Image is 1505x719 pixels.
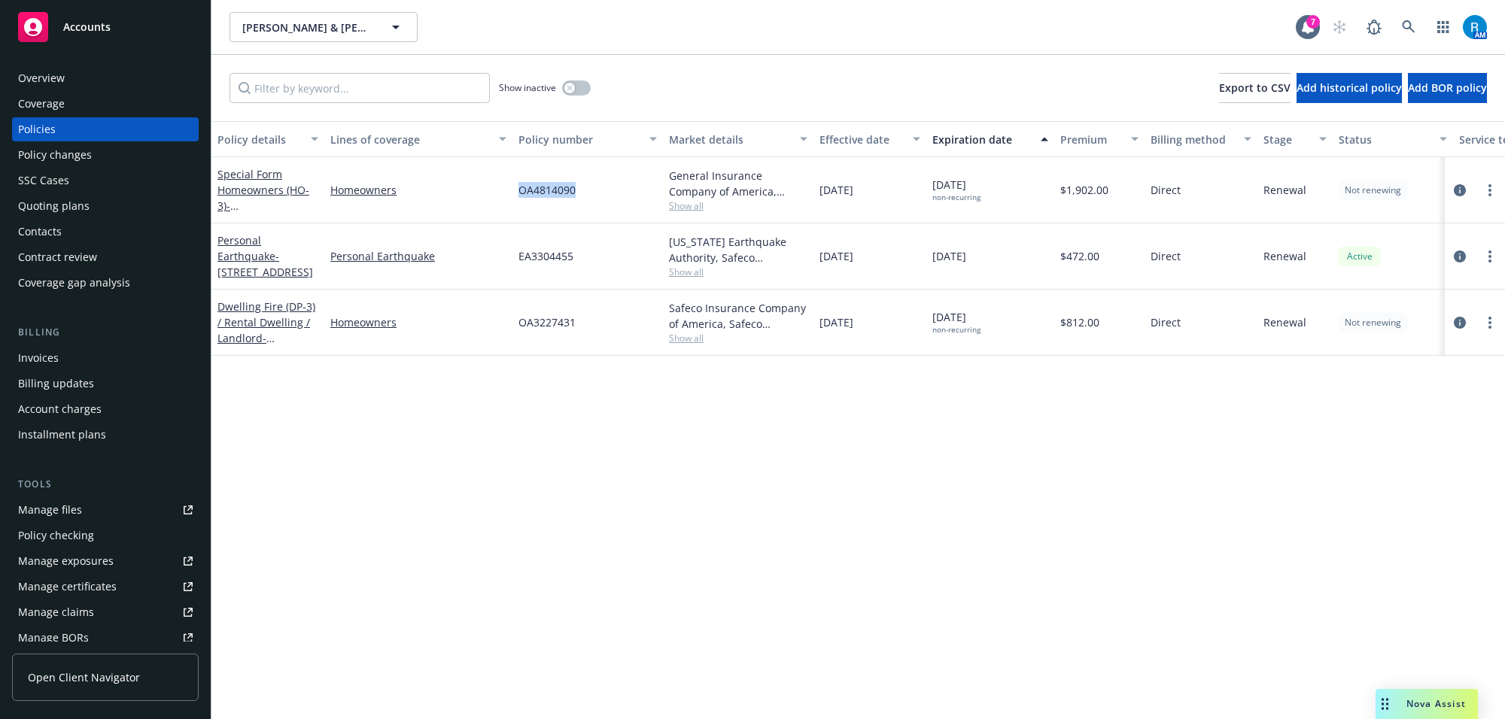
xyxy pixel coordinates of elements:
div: Safeco Insurance Company of America, Safeco Insurance (Liberty Mutual) [669,300,807,332]
a: Dwelling Fire (DP-3) / Rental Dwelling / Landlord [217,299,315,361]
span: Renewal [1263,248,1306,264]
span: Show inactive [499,81,556,94]
button: Expiration date [926,121,1054,157]
span: Open Client Navigator [28,669,140,685]
a: Manage files [12,498,199,522]
button: Add BOR policy [1408,73,1487,103]
div: Manage claims [18,600,94,624]
div: Manage files [18,498,82,522]
a: Report a Bug [1359,12,1389,42]
span: - [STREET_ADDRESS] [217,331,313,361]
a: Coverage [12,92,199,116]
span: Show all [669,332,807,344]
a: Start snowing [1324,12,1354,42]
div: Tools [12,477,199,492]
div: Expiration date [932,132,1032,147]
span: Show all [669,199,807,212]
a: Homeowners [330,314,506,330]
span: Accounts [63,21,111,33]
span: [DATE] [819,314,853,330]
a: circleInformation [1451,181,1469,199]
a: Overview [12,66,199,90]
span: Direct [1151,248,1181,264]
span: Renewal [1263,182,1306,198]
span: [DATE] [932,248,966,264]
img: photo [1463,15,1487,39]
div: Overview [18,66,65,90]
span: Not renewing [1345,316,1401,329]
a: Coverage gap analysis [12,271,199,295]
span: Add BOR policy [1408,80,1487,95]
a: Installment plans [12,423,199,447]
span: [PERSON_NAME] & [PERSON_NAME] [242,20,372,35]
div: Policy checking [18,523,94,548]
a: SSC Cases [12,168,199,193]
button: [PERSON_NAME] & [PERSON_NAME] [230,12,418,42]
a: Contract review [12,245,199,269]
button: Policy details [211,121,324,157]
div: Coverage gap analysis [18,271,130,295]
a: Personal Earthquake [217,233,313,279]
div: Manage certificates [18,575,117,599]
a: Accounts [12,6,199,48]
span: Nova Assist [1406,697,1466,710]
button: Add historical policy [1297,73,1402,103]
span: Add historical policy [1297,80,1402,95]
button: Nova Assist [1376,689,1478,719]
div: General Insurance Company of America, Safeco Insurance (Liberty Mutual) [669,168,807,199]
a: more [1481,181,1499,199]
a: Special Form Homeowners (HO-3) [217,167,313,244]
span: Not renewing [1345,184,1401,197]
span: OA4814090 [518,182,576,198]
span: Direct [1151,182,1181,198]
div: Market details [669,132,791,147]
div: Premium [1060,132,1122,147]
a: Homeowners [330,182,506,198]
div: non-recurring [932,325,981,335]
button: Effective date [813,121,926,157]
a: circleInformation [1451,247,1469,265]
a: circleInformation [1451,314,1469,332]
a: Switch app [1428,12,1458,42]
button: Lines of coverage [324,121,512,157]
div: Billing [12,325,199,340]
div: Contacts [18,220,62,244]
div: non-recurring [932,193,981,202]
a: Manage claims [12,600,199,624]
span: [DATE] [932,309,981,335]
a: Search [1394,12,1424,42]
div: Billing updates [18,372,94,396]
span: $812.00 [1060,314,1099,330]
div: Policy changes [18,143,92,167]
a: more [1481,247,1499,265]
div: [US_STATE] Earthquake Authority, Safeco Insurance (Liberty Mutual) [669,234,807,265]
div: SSC Cases [18,168,69,193]
div: Policy details [217,132,302,147]
a: Personal Earthquake [330,248,506,264]
span: [DATE] [819,248,853,264]
a: Billing updates [12,372,199,396]
button: Market details [663,121,813,157]
span: Renewal [1263,314,1306,330]
a: Policy changes [12,143,199,167]
button: Export to CSV [1219,73,1291,103]
div: Stage [1263,132,1310,147]
div: Status [1339,132,1431,147]
span: OA3227431 [518,314,576,330]
button: Stage [1257,121,1333,157]
span: [DATE] [819,182,853,198]
div: Manage exposures [18,549,114,573]
span: Export to CSV [1219,80,1291,95]
div: Manage BORs [18,626,89,650]
div: Coverage [18,92,65,116]
span: Active [1345,250,1375,263]
button: Policy number [512,121,663,157]
div: Account charges [18,397,102,421]
button: Status [1333,121,1453,157]
a: Manage exposures [12,549,199,573]
button: Billing method [1145,121,1257,157]
a: Policies [12,117,199,141]
a: Manage BORs [12,626,199,650]
span: Direct [1151,314,1181,330]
